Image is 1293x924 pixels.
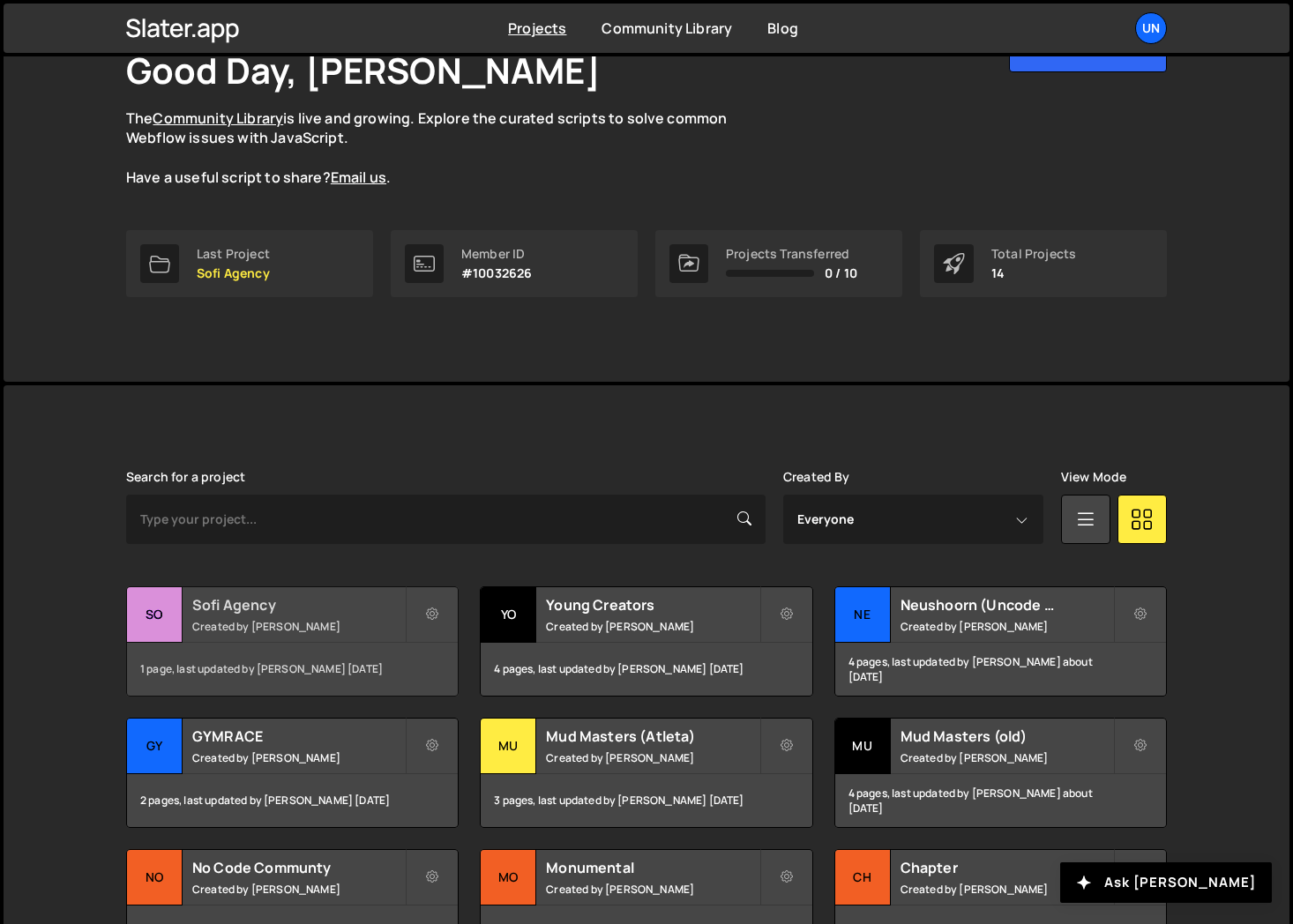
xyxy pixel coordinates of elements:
div: GY [127,719,183,774]
div: Ne [835,587,891,643]
div: Mu [835,719,891,774]
a: Un [1135,12,1167,44]
a: So Sofi Agency Created by [PERSON_NAME] 1 page, last updated by [PERSON_NAME] [DATE] [126,586,459,697]
h2: Monumental [546,858,759,877]
label: Created By [783,470,850,484]
h2: No Code Communty [192,858,405,877]
label: Search for a project [126,470,245,484]
div: 4 pages, last updated by [PERSON_NAME] about [DATE] [835,643,1166,696]
a: Community Library [602,19,732,38]
small: Created by [PERSON_NAME] [901,882,1113,897]
a: Mu Mud Masters (old) Created by [PERSON_NAME] 4 pages, last updated by [PERSON_NAME] about [DATE] [834,718,1167,828]
small: Created by [PERSON_NAME] [546,619,759,634]
div: Mu [481,719,536,774]
h2: Mud Masters (old) [901,727,1113,746]
h2: Mud Masters (Atleta) [546,727,759,746]
div: Ch [835,850,891,905]
div: So [127,587,183,643]
small: Created by [PERSON_NAME] [901,750,1113,765]
div: Projects Transferred [726,247,857,261]
p: The is live and growing. Explore the curated scripts to solve common Webflow issues with JavaScri... [126,108,761,188]
small: Created by [PERSON_NAME] [546,882,759,897]
a: Last Project Sofi Agency [126,230,373,297]
a: Email us [331,168,386,187]
a: Mu Mud Masters (Atleta) Created by [PERSON_NAME] 3 pages, last updated by [PERSON_NAME] [DATE] [480,718,812,828]
h2: GYMRACE [192,727,405,746]
div: 2 pages, last updated by [PERSON_NAME] [DATE] [127,774,458,827]
h2: Sofi Agency [192,595,405,615]
label: View Mode [1061,470,1126,484]
a: GY GYMRACE Created by [PERSON_NAME] 2 pages, last updated by [PERSON_NAME] [DATE] [126,718,459,828]
h1: Good Day, [PERSON_NAME] [126,46,601,94]
div: Mo [481,850,536,905]
div: 4 pages, last updated by [PERSON_NAME] about [DATE] [835,774,1166,827]
small: Created by [PERSON_NAME] [192,882,405,897]
a: Community Library [153,108,283,128]
a: Projects [508,19,566,38]
input: Type your project... [126,495,766,544]
h2: Chapter [901,858,1113,877]
div: No [127,850,183,905]
small: Created by [PERSON_NAME] [546,750,759,765]
div: Total Projects [991,247,1076,261]
div: 3 pages, last updated by [PERSON_NAME] [DATE] [481,774,811,827]
div: Last Project [197,247,270,261]
div: 4 pages, last updated by [PERSON_NAME] [DATE] [481,643,811,696]
small: Created by [PERSON_NAME] [901,619,1113,634]
span: 0 / 10 [825,266,857,280]
p: Sofi Agency [197,266,270,280]
a: Ne Neushoorn (Uncode Workspace) Created by [PERSON_NAME] 4 pages, last updated by [PERSON_NAME] a... [834,586,1167,697]
h2: Young Creators [546,595,759,615]
p: #10032626 [461,266,532,280]
div: 1 page, last updated by [PERSON_NAME] [DATE] [127,643,458,696]
div: Yo [481,587,536,643]
button: Ask [PERSON_NAME] [1060,862,1272,903]
p: 14 [991,266,1076,280]
a: Yo Young Creators Created by [PERSON_NAME] 4 pages, last updated by [PERSON_NAME] [DATE] [480,586,812,697]
h2: Neushoorn (Uncode Workspace) [901,595,1113,615]
a: Blog [767,19,798,38]
div: Member ID [461,247,532,261]
small: Created by [PERSON_NAME] [192,750,405,765]
small: Created by [PERSON_NAME] [192,619,405,634]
